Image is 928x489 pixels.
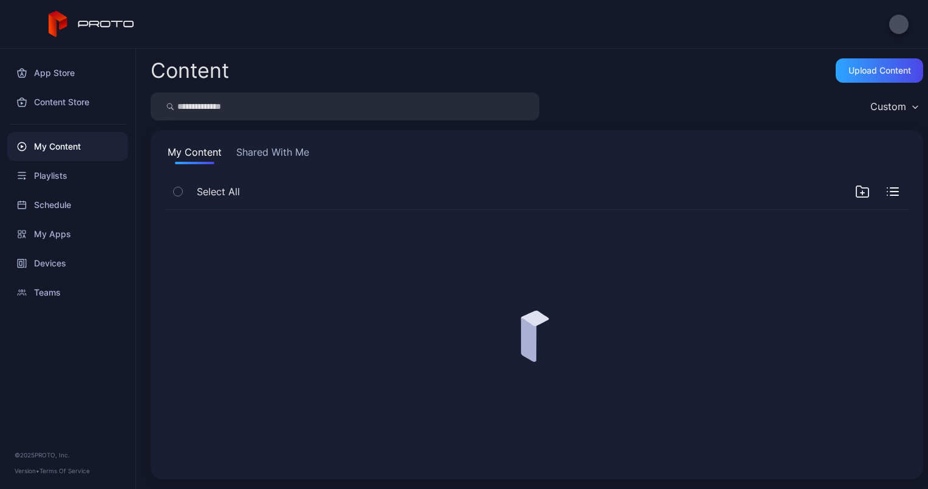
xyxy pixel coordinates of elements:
button: Shared With Me [234,145,312,164]
a: Teams [7,278,128,307]
button: Custom [864,92,923,120]
button: My Content [165,145,224,164]
button: Upload Content [836,58,923,83]
div: Custom [870,100,906,113]
a: Content Store [7,88,128,117]
div: © 2025 PROTO, Inc. [15,450,121,460]
a: App Store [7,58,128,88]
a: Terms Of Service [39,467,90,474]
div: Upload Content [848,66,911,75]
div: Content [151,60,229,81]
a: My Content [7,132,128,161]
a: Schedule [7,190,128,220]
a: Playlists [7,161,128,190]
span: Select All [197,184,240,199]
a: My Apps [7,220,128,249]
span: Version • [15,467,39,474]
a: Devices [7,249,128,278]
